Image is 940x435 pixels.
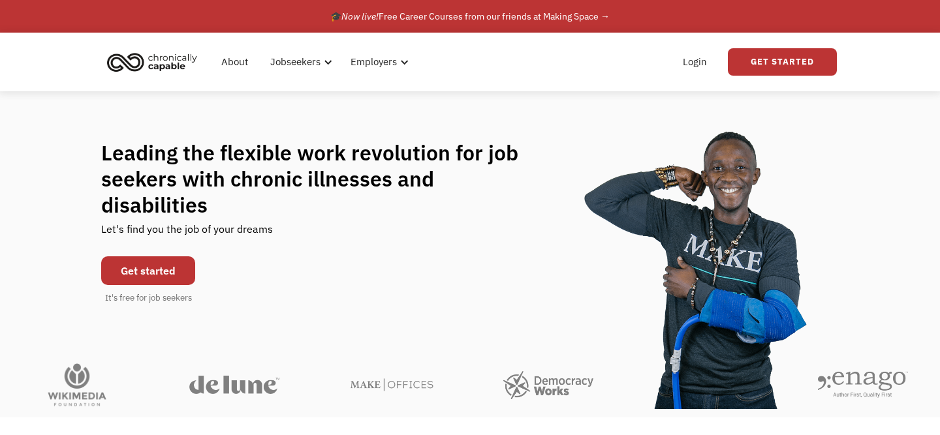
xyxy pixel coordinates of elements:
[103,48,201,76] img: Chronically Capable logo
[351,54,397,70] div: Employers
[675,41,715,83] a: Login
[105,292,192,305] div: It's free for job seekers
[343,41,413,83] div: Employers
[101,256,195,285] a: Get started
[341,10,379,22] em: Now live!
[101,140,544,218] h1: Leading the flexible work revolution for job seekers with chronic illnesses and disabilities
[270,54,321,70] div: Jobseekers
[728,48,837,76] a: Get Started
[101,218,273,250] div: Let's find you the job of your dreams
[262,41,336,83] div: Jobseekers
[330,8,610,24] div: 🎓 Free Career Courses from our friends at Making Space →
[103,48,207,76] a: home
[213,41,256,83] a: About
